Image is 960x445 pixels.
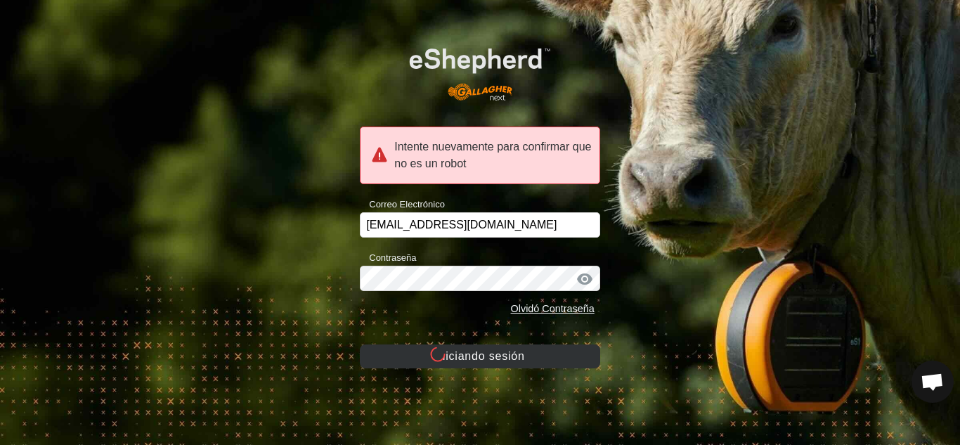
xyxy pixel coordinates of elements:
a: Chat abierto [912,361,954,403]
label: Correo Electrónico [360,198,445,212]
button: Iniciando sesión [360,344,600,368]
input: Correo Electrónico [360,212,600,238]
img: Logo de eShepherd [384,28,576,110]
a: Olvidó Contraseña [511,303,595,314]
div: Intente nuevamente para confirmar que no es un robot [360,127,600,184]
label: Contraseña [360,251,416,265]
